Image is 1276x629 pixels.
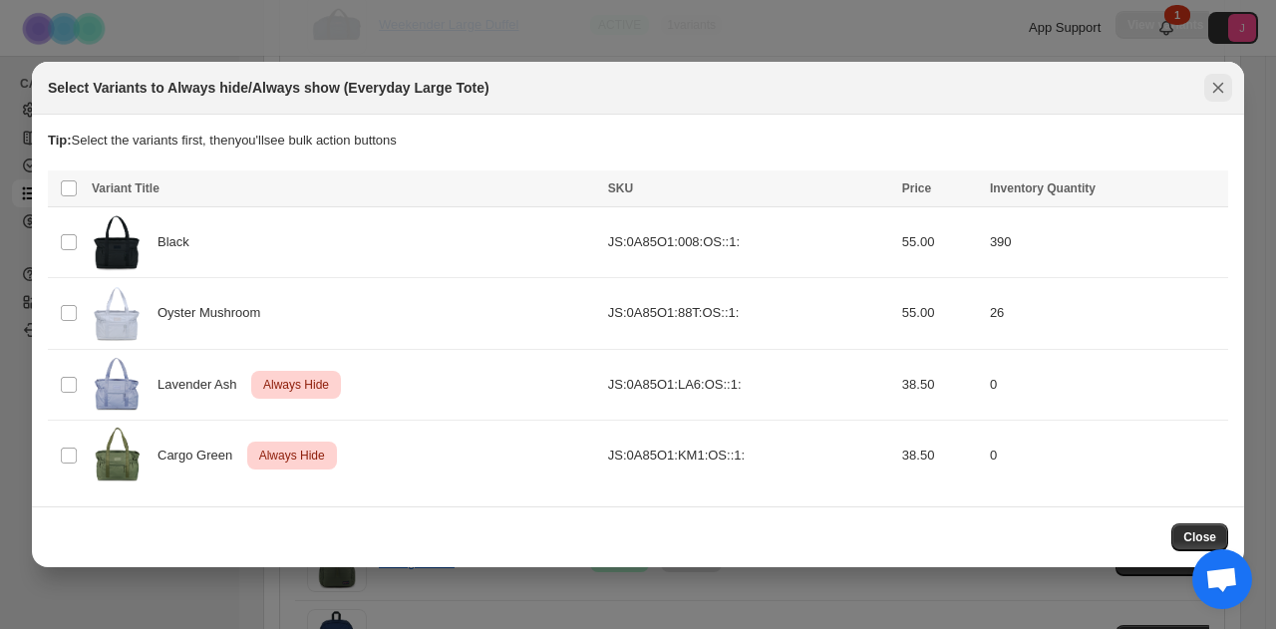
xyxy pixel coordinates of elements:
p: Select the variants first, then you'll see bulk action buttons [48,131,1228,151]
td: JS:0A85O1:008:OS::1: [602,207,896,278]
span: Oyster Mushroom [158,303,271,323]
td: JS:0A85O1:88T:OS::1: [602,278,896,349]
td: 26 [984,278,1228,349]
span: Lavender Ash [158,375,247,395]
img: JS0A85O1008-FRONT.png [92,213,142,271]
td: 55.00 [896,207,984,278]
button: Close [1204,74,1232,102]
span: SKU [608,181,633,195]
span: Inventory Quantity [990,181,1096,195]
button: Close [1171,523,1228,551]
img: JS0A85O188T-FRONT.png [92,284,142,342]
span: Black [158,232,200,252]
td: 55.00 [896,278,984,349]
div: Open chat [1192,549,1252,609]
span: Always Hide [259,373,333,397]
td: 0 [984,420,1228,490]
td: 38.50 [896,349,984,420]
td: 0 [984,349,1228,420]
img: JS0A85O1LA6-FRONT.webp [92,356,142,414]
td: JS:0A85O1:KM1:OS::1: [602,420,896,490]
td: 390 [984,207,1228,278]
img: JS0A85O1KM1-FRONT.png [92,427,142,484]
h2: Select Variants to Always hide/Always show (Everyday Large Tote) [48,78,489,98]
td: 38.50 [896,420,984,490]
span: Price [902,181,931,195]
span: Always Hide [255,444,329,468]
span: Close [1183,529,1216,545]
span: Variant Title [92,181,159,195]
strong: Tip: [48,133,72,148]
span: Cargo Green [158,446,243,466]
td: JS:0A85O1:LA6:OS::1: [602,349,896,420]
